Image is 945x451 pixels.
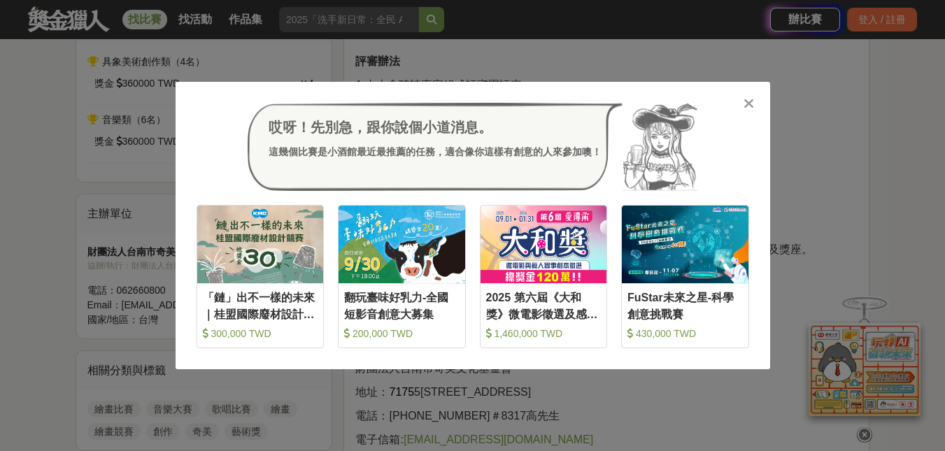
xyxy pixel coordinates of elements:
[197,205,325,348] a: Cover Image「鏈」出不一樣的未來｜桂盟國際廢材設計競賽 300,000 TWD
[338,205,466,348] a: Cover Image翻玩臺味好乳力-全國短影音創意大募集 200,000 TWD
[627,327,743,341] div: 430,000 TWD
[197,206,324,283] img: Cover Image
[480,205,608,348] a: Cover Image2025 第六屆《大和獎》微電影徵選及感人實事分享 1,460,000 TWD
[344,289,460,321] div: 翻玩臺味好乳力-全國短影音創意大募集
[344,327,460,341] div: 200,000 TWD
[486,327,602,341] div: 1,460,000 TWD
[623,103,698,191] img: Avatar
[269,117,602,138] div: 哎呀！先別急，跟你說個小道消息。
[621,205,749,348] a: Cover ImageFuStar未來之星-科學創意挑戰賽 430,000 TWD
[203,327,318,341] div: 300,000 TWD
[627,289,743,321] div: FuStar未來之星-科學創意挑戰賽
[622,206,748,283] img: Cover Image
[481,206,607,283] img: Cover Image
[269,145,602,159] div: 這幾個比賽是小酒館最近最推薦的任務，適合像你這樣有創意的人來參加噢！
[339,206,465,283] img: Cover Image
[486,289,602,321] div: 2025 第六屆《大和獎》微電影徵選及感人實事分享
[203,289,318,321] div: 「鏈」出不一樣的未來｜桂盟國際廢材設計競賽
